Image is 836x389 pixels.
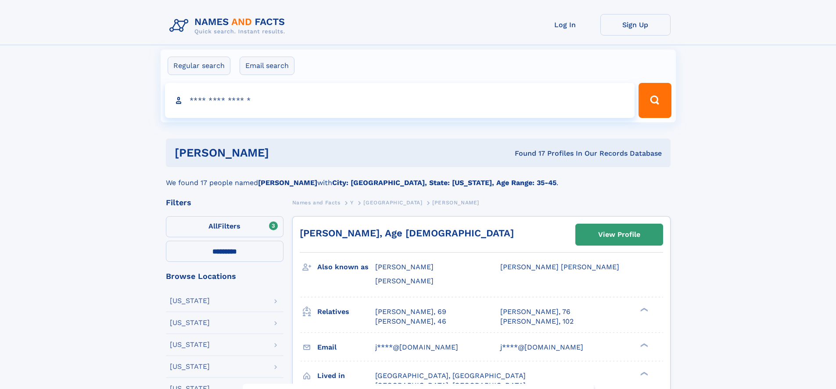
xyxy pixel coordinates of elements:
[165,83,635,118] input: search input
[300,228,514,239] a: [PERSON_NAME], Age [DEMOGRAPHIC_DATA]
[375,317,446,326] a: [PERSON_NAME], 46
[240,57,294,75] label: Email search
[500,317,574,326] a: [PERSON_NAME], 102
[170,319,210,326] div: [US_STATE]
[166,199,283,207] div: Filters
[350,197,354,208] a: Y
[317,368,375,383] h3: Lived in
[317,340,375,355] h3: Email
[317,304,375,319] h3: Relatives
[375,307,446,317] a: [PERSON_NAME], 69
[598,225,640,245] div: View Profile
[432,200,479,206] span: [PERSON_NAME]
[166,14,292,38] img: Logo Names and Facts
[258,178,317,187] b: [PERSON_NAME]
[638,342,649,348] div: ❯
[166,167,671,188] div: We found 17 people named with .
[166,216,283,237] label: Filters
[332,178,556,187] b: City: [GEOGRAPHIC_DATA], State: [US_STATE], Age Range: 35-45
[500,263,619,271] span: [PERSON_NAME] [PERSON_NAME]
[168,57,230,75] label: Regular search
[317,260,375,275] h3: Also known as
[600,14,671,36] a: Sign Up
[350,200,354,206] span: Y
[638,371,649,376] div: ❯
[166,272,283,280] div: Browse Locations
[170,341,210,348] div: [US_STATE]
[375,371,526,380] span: [GEOGRAPHIC_DATA], [GEOGRAPHIC_DATA]
[530,14,600,36] a: Log In
[363,200,422,206] span: [GEOGRAPHIC_DATA]
[363,197,422,208] a: [GEOGRAPHIC_DATA]
[170,297,210,304] div: [US_STATE]
[170,363,210,370] div: [US_STATE]
[175,147,392,158] h1: [PERSON_NAME]
[392,149,662,158] div: Found 17 Profiles In Our Records Database
[292,197,341,208] a: Names and Facts
[639,83,671,118] button: Search Button
[638,307,649,312] div: ❯
[208,222,218,230] span: All
[375,263,434,271] span: [PERSON_NAME]
[500,307,570,317] a: [PERSON_NAME], 76
[375,277,434,285] span: [PERSON_NAME]
[576,224,663,245] a: View Profile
